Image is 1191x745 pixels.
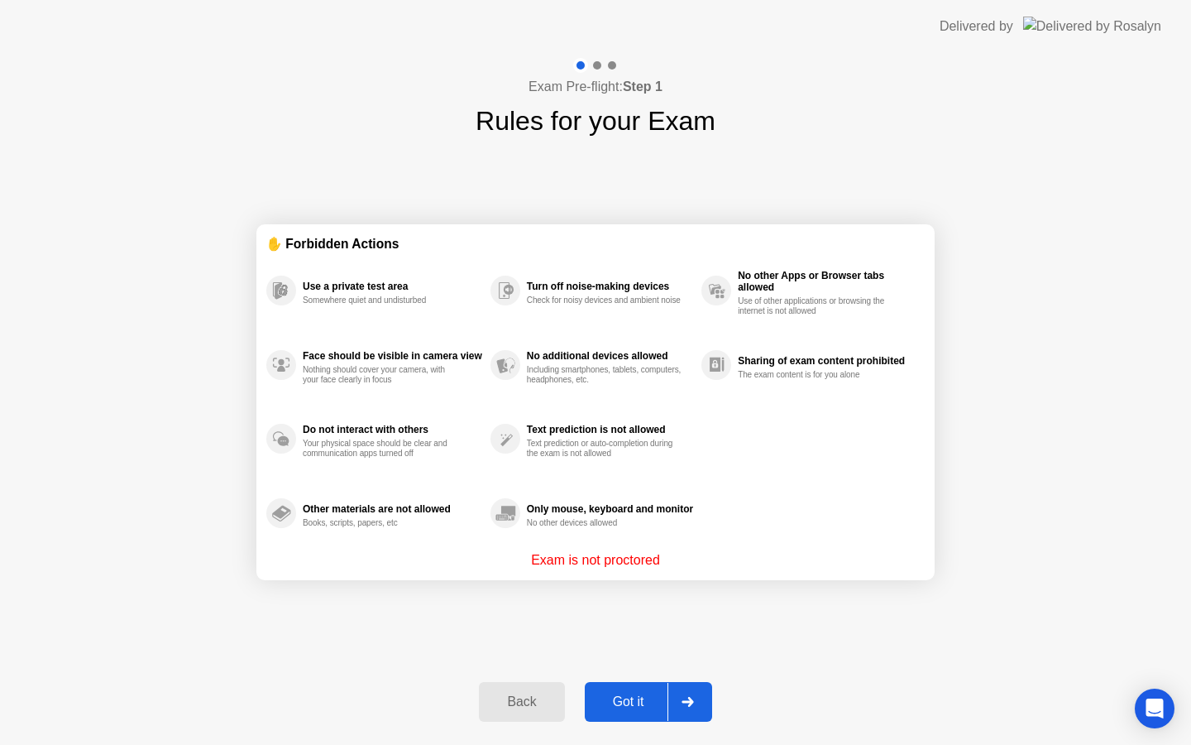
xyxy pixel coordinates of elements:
[266,234,925,253] div: ✋ Forbidden Actions
[303,503,482,515] div: Other materials are not allowed
[303,350,482,362] div: Face should be visible in camera view
[1023,17,1161,36] img: Delivered by Rosalyn
[527,503,693,515] div: Only mouse, keyboard and monitor
[303,365,459,385] div: Nothing should cover your camera, with your face clearly in focus
[527,296,683,305] div: Check for noisy devices and ambient noise
[738,270,916,293] div: No other Apps or Browser tabs allowed
[303,424,482,435] div: Do not interact with others
[738,296,894,316] div: Use of other applications or browsing the internet is not allowed
[479,682,564,722] button: Back
[303,296,459,305] div: Somewhere quiet and undisturbed
[484,695,559,709] div: Back
[476,101,715,141] h1: Rules for your Exam
[527,518,683,528] div: No other devices allowed
[303,439,459,459] div: Your physical space should be clear and communication apps turned off
[940,17,1013,36] div: Delivered by
[303,281,482,292] div: Use a private test area
[527,350,693,362] div: No additional devices allowed
[527,424,693,435] div: Text prediction is not allowed
[738,370,894,380] div: The exam content is for you alone
[585,682,712,722] button: Got it
[623,79,662,94] b: Step 1
[303,518,459,528] div: Books, scripts, papers, etc
[738,355,916,367] div: Sharing of exam content prohibited
[527,439,683,459] div: Text prediction or auto-completion during the exam is not allowed
[531,550,660,570] p: Exam is not proctored
[527,281,693,292] div: Turn off noise-making devices
[527,365,683,385] div: Including smartphones, tablets, computers, headphones, etc.
[529,77,662,97] h4: Exam Pre-flight:
[590,695,667,709] div: Got it
[1135,689,1174,728] div: Open Intercom Messenger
